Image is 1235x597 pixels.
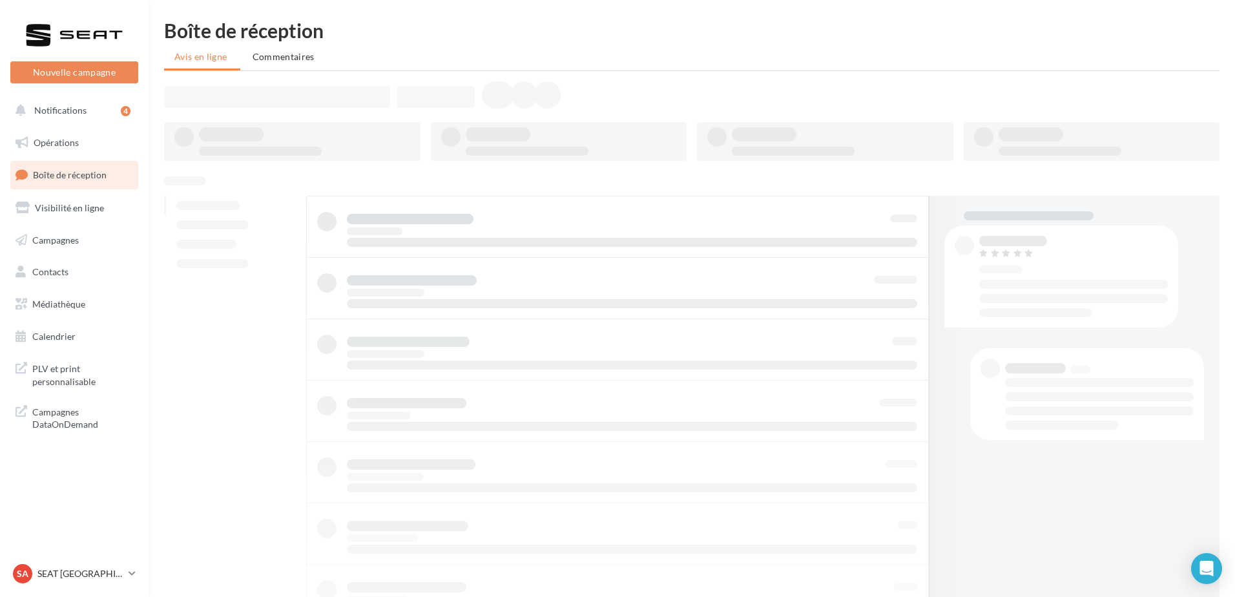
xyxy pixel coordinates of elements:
[10,61,138,83] button: Nouvelle campagne
[33,169,107,180] span: Boîte de réception
[8,161,141,189] a: Boîte de réception
[164,21,1219,40] div: Boîte de réception
[32,360,133,388] span: PLV et print personnalisable
[121,106,130,116] div: 4
[35,202,104,213] span: Visibilité en ligne
[8,129,141,156] a: Opérations
[1191,553,1222,584] div: Open Intercom Messenger
[32,298,85,309] span: Médiathèque
[8,97,136,124] button: Notifications 4
[8,398,141,436] a: Campagnes DataOnDemand
[8,323,141,350] a: Calendrier
[34,105,87,116] span: Notifications
[32,234,79,245] span: Campagnes
[8,194,141,222] a: Visibilité en ligne
[8,291,141,318] a: Médiathèque
[10,561,138,586] a: SA SEAT [GEOGRAPHIC_DATA]
[253,51,315,62] span: Commentaires
[8,258,141,286] a: Contacts
[34,137,79,148] span: Opérations
[32,331,76,342] span: Calendrier
[17,567,28,580] span: SA
[8,227,141,254] a: Campagnes
[32,403,133,431] span: Campagnes DataOnDemand
[32,266,68,277] span: Contacts
[8,355,141,393] a: PLV et print personnalisable
[37,567,123,580] p: SEAT [GEOGRAPHIC_DATA]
